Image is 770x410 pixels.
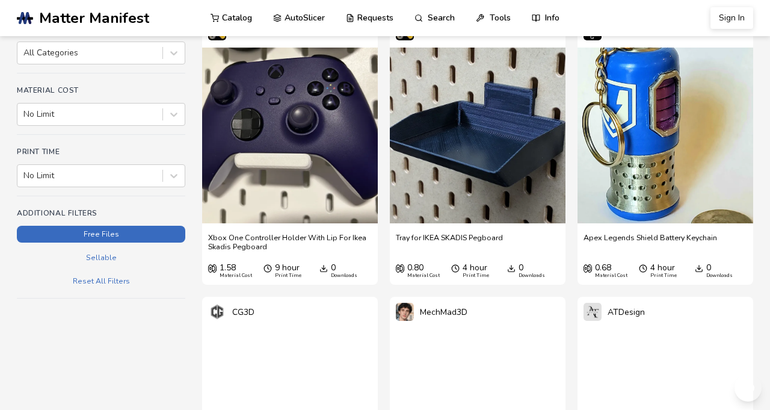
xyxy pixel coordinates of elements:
div: 0 [519,263,545,279]
div: Downloads [331,273,357,279]
input: No Limit [23,171,26,181]
span: Average Print Time [639,263,647,273]
button: Reset All Filters [17,273,185,290]
div: 0.80 [407,263,440,279]
p: ATDesign [608,306,645,318]
span: Downloads [319,263,328,273]
div: 0.68 [595,263,627,279]
div: 9 hour [275,263,301,279]
h4: Material Cost [17,86,185,95]
button: Sellable [17,249,185,266]
div: Material Cost [220,273,252,279]
div: Downloads [706,273,733,279]
div: Material Cost [595,273,627,279]
p: CG3D [232,306,254,318]
div: Print Time [650,273,677,279]
img: ATDesign's profile [584,303,602,321]
p: MechMad3D [420,306,467,318]
h4: Print Time [17,148,185,156]
a: Xbox One Controller Holder With Lip For Ikea Skadis Pegboard [208,233,372,251]
img: MechMad3D's profile [396,303,414,321]
div: 0 [706,263,733,279]
span: Downloads [507,263,516,273]
div: Print Time [275,273,301,279]
a: MechMad3D's profileMechMad3D [390,297,473,327]
button: Send feedback via email [735,374,762,402]
div: 4 hour [463,263,489,279]
div: 1.58 [220,263,252,279]
div: Material Cost [407,273,440,279]
span: Average Print Time [451,263,460,273]
button: Free Files [17,226,185,243]
span: Downloads [695,263,703,273]
h4: Additional Filters [17,209,185,217]
a: ATDesign's profileATDesign [577,297,651,327]
a: CG3D's profileCG3D [202,297,260,327]
div: 4 hour [650,263,677,279]
div: Print Time [463,273,489,279]
a: Apex Legends Shield Battery Keychain [584,233,717,251]
span: Average Print Time [263,263,272,273]
input: No Limit [23,110,26,119]
input: All Categories [23,48,26,58]
span: Average Cost [584,263,592,273]
div: 0 [331,263,357,279]
span: Average Cost [208,263,217,273]
button: Sign In [710,7,753,29]
span: Average Cost [396,263,404,273]
img: CG3D's profile [208,303,226,321]
div: Downloads [519,273,545,279]
span: Matter Manifest [39,10,149,26]
a: Tray for IKEA SKADIS Pegboard [396,233,503,251]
